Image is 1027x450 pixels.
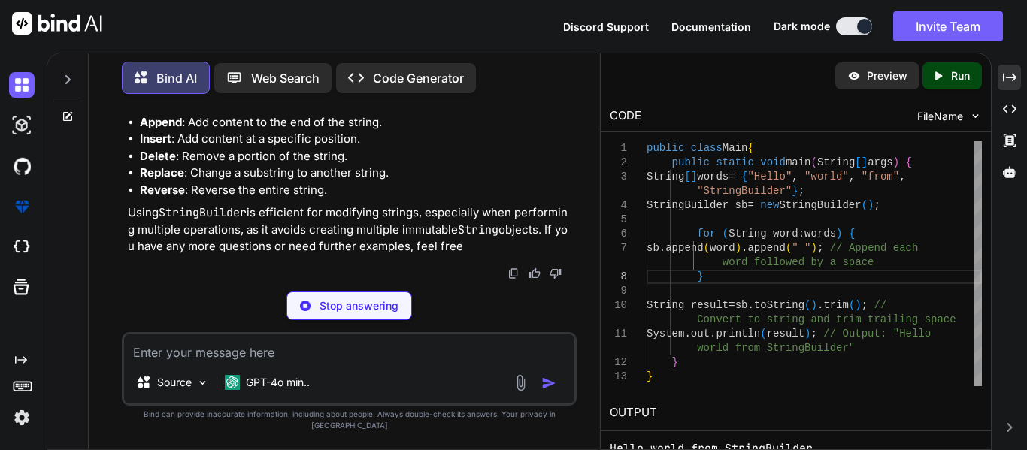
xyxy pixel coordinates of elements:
span: [ [684,171,690,183]
span: . [659,242,665,254]
span: ) [855,299,861,311]
span: sb [647,242,659,254]
span: String [647,171,684,183]
code: StringBuilder [159,205,247,220]
span: // Append each [829,242,918,254]
span: Discord Support [563,20,649,33]
img: copy [507,267,520,279]
span: "from" [861,171,898,183]
div: CODE [610,107,641,125]
span: StringBuilder sb [647,199,747,211]
img: like [529,267,541,279]
span: Main [722,142,747,154]
img: icon [541,376,556,391]
p: Preview [867,68,907,83]
span: [ [855,156,861,168]
span: ) [868,199,874,211]
span: . [741,242,747,254]
span: append [665,242,703,254]
p: Bind AI [156,69,197,87]
span: ( [861,199,867,211]
span: Documentation [671,20,751,33]
span: , [849,171,855,183]
img: GPT-4o mini [225,375,240,390]
img: darkAi-studio [9,113,35,138]
div: 5 [610,213,627,227]
span: , [899,171,905,183]
span: ( [722,228,728,240]
p: Bind can provide inaccurate information, including about people. Always double-check its answers.... [122,409,577,431]
div: 14 [610,384,627,398]
span: ) [810,299,816,311]
span: = [729,171,735,183]
span: } [697,270,703,282]
li: : Change a substring to another string. [140,165,574,182]
span: result [766,328,804,340]
span: ; [861,299,867,311]
div: 8 [610,270,627,284]
img: attachment [512,374,529,391]
span: StringBuilder [779,199,861,211]
span: = [747,199,753,211]
div: 13 [610,370,627,384]
span: public [671,156,709,168]
img: cloudideIcon [9,234,35,260]
div: 11 [610,327,627,341]
span: ; [810,328,816,340]
img: dislike [550,267,562,279]
span: = [729,299,735,311]
div: 10 [610,298,627,313]
button: Documentation [671,19,751,35]
p: Web Search [251,69,320,87]
span: class [690,142,722,154]
span: println [716,328,760,340]
div: 9 [610,284,627,298]
img: premium [9,194,35,219]
span: ) [810,242,816,254]
span: . [747,299,753,311]
span: append [747,242,785,254]
span: System [647,328,684,340]
li: : Reverse the entire string. [140,182,574,199]
div: 4 [610,198,627,213]
strong: Delete [140,149,176,163]
span: sb [735,299,747,311]
img: Pick Models [196,376,209,389]
span: ) [735,242,741,254]
span: void [760,156,786,168]
span: FileName [917,109,963,124]
img: githubDark [9,153,35,179]
p: GPT-4o min.. [246,375,310,390]
span: ) [804,328,810,340]
span: " " [792,242,810,254]
span: ( [810,156,816,168]
span: ; [798,185,804,197]
img: preview [847,69,861,83]
strong: Replace [140,165,184,180]
span: main [785,156,810,168]
span: . [816,299,823,311]
div: 1 [610,141,627,156]
span: ) [836,228,842,240]
span: // Output: "Hello [823,328,931,340]
span: "world" [804,171,849,183]
span: public [647,142,684,154]
span: String word [729,228,798,240]
p: Code Generator [373,69,464,87]
span: toString [753,299,804,311]
span: String result [647,299,729,311]
strong: Insert [140,131,171,146]
span: for [697,228,716,240]
span: ( [703,242,709,254]
div: 2 [610,156,627,170]
span: } [792,185,798,197]
span: , [792,171,798,183]
span: ) [892,156,898,168]
span: : [798,228,804,240]
p: Run [951,68,970,83]
span: { [747,142,753,154]
img: chevron down [969,110,982,122]
span: out [690,328,709,340]
li: : Add content to the end of the string. [140,114,574,131]
button: Invite Team [893,11,1003,41]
